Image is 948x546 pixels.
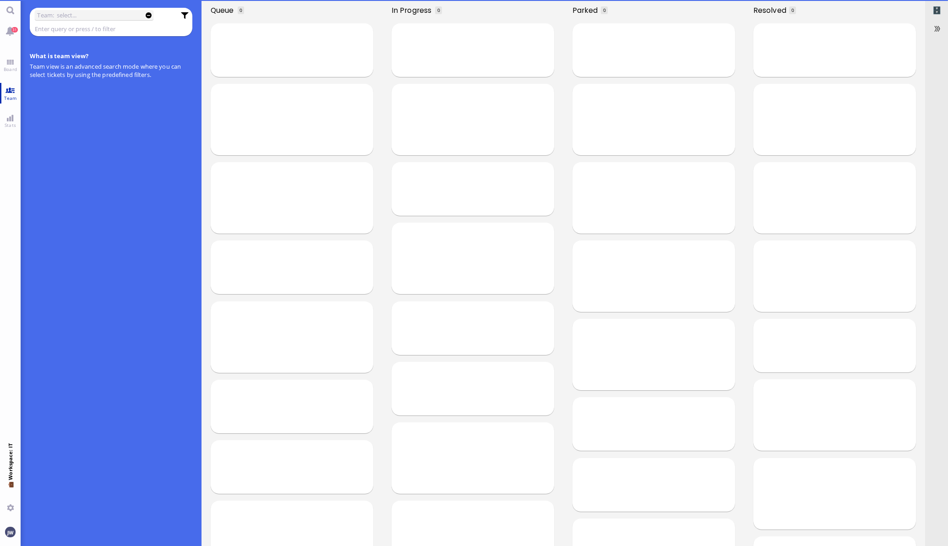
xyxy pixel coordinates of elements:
img: You [5,527,15,537]
span: 💼 Workspace: IT [7,480,14,501]
span: Queue [211,5,237,16]
input: Enter query or press / to filter [35,24,175,34]
span: Stats [2,122,18,128]
p: Team view is an advanced search mode where you can select tickets by using the predefined filters. [30,62,193,79]
h4: What is team view? [30,52,193,60]
input: select... [57,10,137,20]
span: Parked [572,5,601,16]
span: 0 [437,7,440,13]
span: 0 [240,7,242,13]
span: 31 [11,27,18,33]
span: In progress [392,5,435,16]
span: Board [1,66,19,72]
span: Team [2,95,19,101]
span: 0 [603,7,606,13]
span: 0 [791,7,794,13]
label: Team: [37,10,54,20]
span: Resolved [753,5,790,16]
span: Archived [932,5,941,16]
